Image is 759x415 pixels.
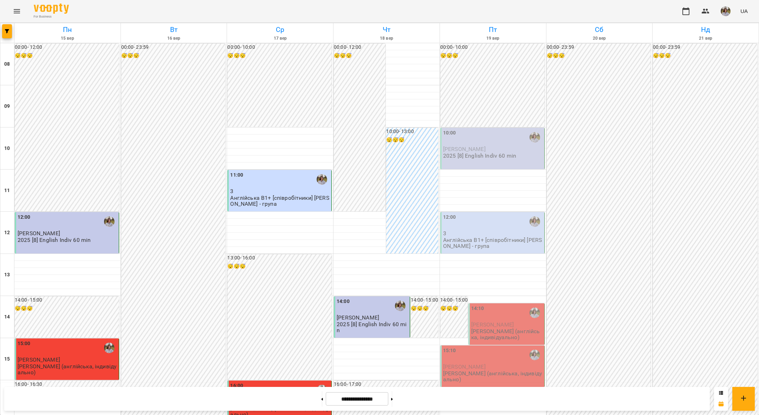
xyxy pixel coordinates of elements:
[740,7,748,15] span: UA
[530,308,540,318] img: Романишин Юлія (а)
[4,355,10,363] h6: 15
[228,24,332,35] h6: Ср
[443,347,456,355] label: 15:10
[335,24,439,35] h6: Чт
[15,296,119,304] h6: 14:00 - 15:00
[443,237,543,249] p: Англійська В1+ [співробітники] [PERSON_NAME] - група
[4,313,10,321] h6: 14
[230,195,330,207] p: Англійська В1+ [співробітники] [PERSON_NAME] - група
[530,350,540,360] img: Романишин Юлія (а)
[4,60,10,68] h6: 08
[334,52,385,60] h6: 😴😴😴
[104,216,115,227] img: Романишин Юлія (а)
[443,230,543,236] p: 3
[653,52,757,60] h6: 😴😴😴
[443,129,456,137] label: 10:00
[471,305,484,312] label: 14:10
[443,370,543,383] p: [PERSON_NAME] (англійська, індивідуально)
[334,381,438,388] h6: 16:00 - 17:00
[227,263,332,270] h6: 😴😴😴
[547,44,651,51] h6: 00:00 - 23:59
[4,103,10,110] h6: 09
[654,35,758,42] h6: 21 вер
[34,14,69,19] span: For Business
[441,24,545,35] h6: Пт
[530,132,540,143] img: Романишин Юлія (а)
[440,296,468,304] h6: 14:00 - 15:00
[337,314,379,321] span: [PERSON_NAME]
[18,363,117,376] p: [PERSON_NAME] (англійська, індивідуально)
[334,44,385,51] h6: 00:00 - 12:00
[654,24,758,35] h6: Нд
[8,3,25,20] button: Menu
[230,188,330,194] p: 3
[547,35,651,42] h6: 20 вер
[337,321,408,334] p: 2025 [8] English Indiv 60 min
[395,301,406,311] img: Романишин Юлія (а)
[471,328,543,341] p: [PERSON_NAME] (англійська, індивідуально)
[4,187,10,195] h6: 11
[15,24,119,35] h6: Пн
[738,5,751,18] button: UA
[411,296,438,304] h6: 14:00 - 15:00
[653,44,757,51] h6: 00:00 - 23:59
[230,382,243,390] label: 16:00
[230,171,243,179] label: 11:00
[15,52,119,60] h6: 😴😴😴
[121,52,226,60] h6: 😴😴😴
[441,35,545,42] h6: 19 вер
[18,340,31,348] label: 15:00
[386,136,438,144] h6: 😴😴😴
[443,363,486,370] span: [PERSON_NAME]
[443,146,486,152] span: [PERSON_NAME]
[386,128,438,136] h6: 10:00 - 13:00
[317,174,327,185] img: Романишин Юлія (а)
[122,35,226,42] h6: 16 вер
[547,52,651,60] h6: 😴😴😴
[440,44,545,51] h6: 00:00 - 10:00
[18,356,60,363] span: [PERSON_NAME]
[4,145,10,152] h6: 10
[15,381,119,388] h6: 16:00 - 16:30
[443,213,456,221] label: 12:00
[228,35,332,42] h6: 17 вер
[121,44,226,51] h6: 00:00 - 23:59
[15,44,119,51] h6: 00:00 - 12:00
[721,6,731,16] img: 2afcea6c476e385b61122795339ea15c.jpg
[227,254,332,262] h6: 13:00 - 16:00
[471,321,514,328] span: [PERSON_NAME]
[440,52,545,60] h6: 😴😴😴
[15,35,119,42] h6: 15 вер
[104,343,115,353] img: Романишин Юлія (а)
[337,298,350,305] label: 14:00
[411,305,438,312] h6: 😴😴😴
[440,305,468,312] h6: 😴😴😴
[4,229,10,237] h6: 12
[335,35,439,42] h6: 18 вер
[122,24,226,35] h6: Вт
[530,216,540,227] img: Романишин Юлія (а)
[15,305,119,312] h6: 😴😴😴
[443,153,516,159] p: 2025 [8] English Indiv 60 min
[18,230,60,237] span: [PERSON_NAME]
[18,213,31,221] label: 12:00
[227,44,332,51] h6: 00:00 - 10:00
[227,52,332,60] h6: 😴😴😴
[4,271,10,279] h6: 13
[18,237,91,243] p: 2025 [8] English Indiv 60 min
[547,24,651,35] h6: Сб
[34,4,69,14] img: Voopty Logo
